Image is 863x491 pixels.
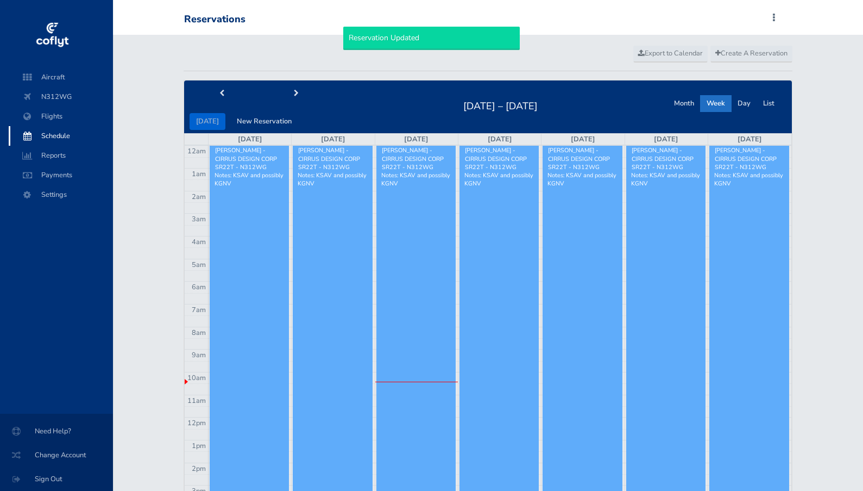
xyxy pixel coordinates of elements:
a: [DATE] [654,134,678,144]
span: 2am [192,192,206,202]
h2: [DATE] – [DATE] [457,97,544,113]
div: [PERSON_NAME] - CIRRUS DESIGN CORP SR22T - N312WG [381,146,451,171]
span: Schedule [20,126,102,146]
span: Aircraft [20,67,102,87]
div: [PERSON_NAME] - CIRRUS DESIGN CORP SR22T - N312WG [298,146,368,171]
p: Notes: KSAV and possibly KGNV [547,171,618,188]
div: Reservation Updated [343,27,520,49]
span: 4am [192,237,206,247]
a: Create A Reservation [710,46,792,62]
div: Reservations [184,14,245,26]
button: next [259,85,333,102]
a: [DATE] [321,134,345,144]
span: Settings [20,185,102,204]
button: New Reservation [230,113,298,130]
span: Create A Reservation [715,48,788,58]
span: 3am [192,214,206,224]
span: 2pm [192,464,206,474]
span: 12am [187,146,206,156]
div: [PERSON_NAME] - CIRRUS DESIGN CORP SR22T - N312WG [464,146,534,171]
span: 7am [192,305,206,315]
span: Export to Calendar [638,48,703,58]
span: Reports [20,146,102,165]
span: 10am [187,373,206,383]
img: coflyt logo [34,19,70,52]
p: Notes: KSAV and possibly KGNV [298,171,368,188]
p: Notes: KSAV and possibly KGNV [714,171,784,188]
span: 1am [192,169,206,179]
span: N312WG [20,87,102,107]
span: 6am [192,282,206,292]
span: 9am [192,350,206,360]
p: Notes: KSAV and possibly KGNV [631,171,701,188]
a: [DATE] [738,134,762,144]
a: [DATE] [488,134,512,144]
p: Notes: KSAV and possibly KGNV [381,171,451,188]
span: 1pm [192,441,206,451]
p: Notes: KSAV and possibly KGNV [464,171,534,188]
button: Week [700,95,732,112]
span: Sign Out [13,469,100,489]
span: Change Account [13,445,100,465]
span: 8am [192,328,206,338]
button: [DATE] [190,113,225,130]
a: Export to Calendar [633,46,708,62]
div: [PERSON_NAME] - CIRRUS DESIGN CORP SR22T - N312WG [631,146,701,171]
a: [DATE] [571,134,595,144]
span: Flights [20,107,102,126]
button: prev [184,85,259,102]
span: Payments [20,165,102,185]
div: [PERSON_NAME] - CIRRUS DESIGN CORP SR22T - N312WG [714,146,784,171]
span: 5am [192,260,206,270]
p: Notes: KSAV and possibly KGNV [215,171,285,188]
span: 12pm [187,418,206,428]
a: [DATE] [238,134,262,144]
div: [PERSON_NAME] - CIRRUS DESIGN CORP SR22T - N312WG [547,146,618,171]
button: List [757,95,781,112]
span: 11am [187,396,206,406]
button: Month [667,95,701,112]
a: [DATE] [404,134,429,144]
div: [PERSON_NAME] - CIRRUS DESIGN CORP SR22T - N312WG [215,146,285,171]
button: Day [731,95,757,112]
span: Need Help? [13,421,100,441]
